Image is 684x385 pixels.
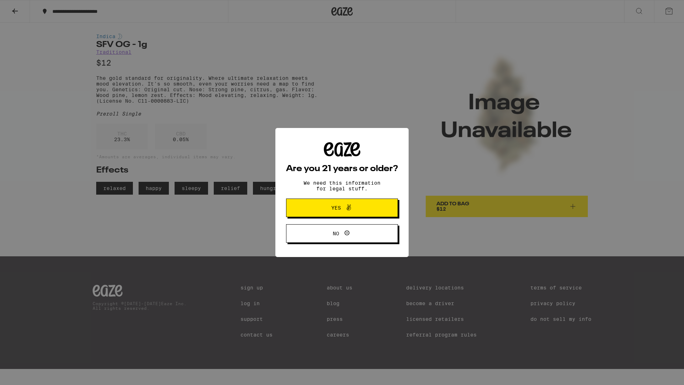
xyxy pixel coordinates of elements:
span: Yes [331,205,341,210]
h2: Are you 21 years or older? [286,165,398,173]
button: No [286,224,398,243]
p: We need this information for legal stuff. [297,180,387,191]
span: No [333,231,339,236]
button: Yes [286,199,398,217]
